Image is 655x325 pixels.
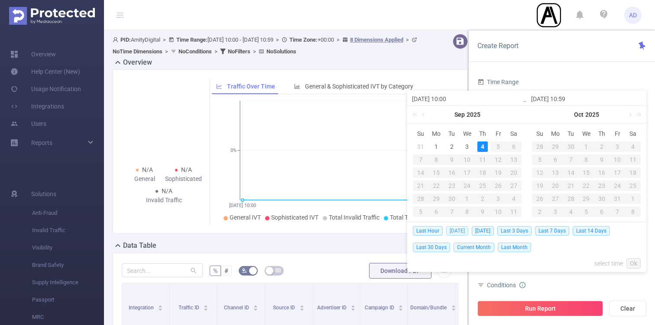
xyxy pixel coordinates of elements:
[460,207,475,217] div: 8
[123,240,156,251] h2: Data Table
[158,304,163,309] div: Sort
[413,179,428,192] td: September 21, 2025
[475,154,490,165] div: 11
[413,205,428,218] td: October 5, 2025
[594,130,610,138] span: Th
[266,48,296,55] b: No Solutions
[294,83,300,89] i: icon: bar-chart
[532,207,548,217] div: 2
[490,179,506,192] td: September 26, 2025
[532,205,548,218] td: November 2, 2025
[444,166,460,179] td: September 16, 2025
[413,207,428,217] div: 5
[610,127,625,140] th: Fri
[164,174,203,184] div: Sophisticated
[610,194,625,204] div: 31
[444,181,460,191] div: 23
[548,130,563,138] span: Mo
[506,207,522,217] div: 11
[462,141,472,152] div: 3
[531,94,642,104] input: End date
[506,153,522,166] td: September 13, 2025
[216,83,222,89] i: icon: line-chart
[497,226,532,236] span: Last 3 Days
[428,130,444,138] span: Mo
[490,167,506,178] div: 19
[162,48,171,55] span: >
[625,181,641,191] div: 25
[444,127,460,140] th: Tue
[532,153,548,166] td: October 5, 2025
[548,207,563,217] div: 3
[506,192,522,205] td: October 4, 2025
[415,141,426,152] div: 31
[329,214,379,221] span: Total Invalid Traffic
[460,194,475,204] div: 1
[413,192,428,205] td: September 28, 2025
[444,154,460,165] div: 9
[350,36,403,43] u: 8 Dimensions Applied
[460,140,475,153] td: September 3, 2025
[548,179,563,192] td: October 20, 2025
[413,153,428,166] td: September 7, 2025
[610,205,625,218] td: November 7, 2025
[594,255,623,272] a: select time
[563,141,579,152] div: 30
[444,205,460,218] td: October 7, 2025
[594,166,610,179] td: October 16, 2025
[428,166,444,179] td: September 15, 2025
[490,192,506,205] td: October 3, 2025
[431,141,441,152] div: 1
[610,154,625,165] div: 10
[276,268,281,273] i: icon: table
[475,205,490,218] td: October 9, 2025
[428,181,444,191] div: 22
[490,181,506,191] div: 26
[413,226,443,236] span: Last Hour
[532,140,548,153] td: September 28, 2025
[548,127,563,140] th: Mon
[579,192,594,205] td: October 29, 2025
[428,154,444,165] div: 8
[579,141,594,152] div: 1
[579,205,594,218] td: November 5, 2025
[579,181,594,191] div: 22
[420,106,428,123] a: Previous month (PageUp)
[579,179,594,192] td: October 22, 2025
[477,79,519,85] span: Time Range
[428,205,444,218] td: October 6, 2025
[563,205,579,218] td: November 4, 2025
[490,154,506,165] div: 12
[444,167,460,178] div: 16
[31,134,52,151] a: Reports
[10,63,80,80] a: Help Center (New)
[242,268,247,273] i: icon: bg-colors
[129,305,155,311] span: Integration
[487,282,525,289] span: Conditions
[413,130,428,138] span: Su
[444,153,460,166] td: September 9, 2025
[227,83,275,90] span: Traffic Over Time
[178,305,201,311] span: Traffic ID
[563,192,579,205] td: October 28, 2025
[413,181,428,191] div: 21
[594,207,610,217] div: 6
[532,192,548,205] td: October 26, 2025
[532,154,548,165] div: 5
[532,127,548,140] th: Sun
[632,106,643,123] a: Next year (Control + right)
[625,130,641,138] span: Sa
[125,174,164,184] div: General
[563,153,579,166] td: October 7, 2025
[399,304,403,306] i: icon: caret-up
[428,127,444,140] th: Mon
[466,106,481,123] a: 2025
[610,130,625,138] span: Fr
[548,192,563,205] td: October 27, 2025
[31,139,52,146] span: Reports
[610,141,625,152] div: 3
[271,214,318,221] span: Sophisticated IVT
[475,207,490,217] div: 9
[532,181,548,191] div: 19
[573,226,610,236] span: Last 14 Days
